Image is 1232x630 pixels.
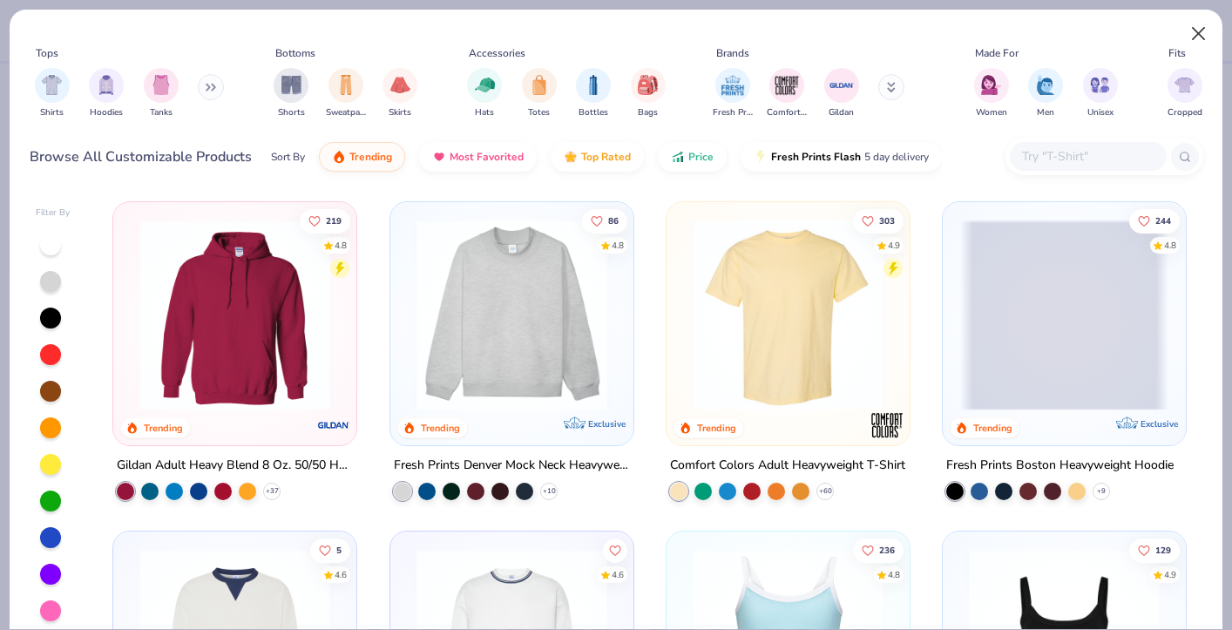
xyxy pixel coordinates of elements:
[607,216,618,225] span: 86
[522,68,557,119] button: filter button
[432,150,446,164] img: most_fav.gif
[720,72,746,98] img: Fresh Prints Image
[1155,546,1171,555] span: 129
[326,106,366,119] span: Sweatpants
[602,539,626,563] button: Like
[829,72,855,98] img: Gildan Image
[581,208,626,233] button: Like
[829,106,854,119] span: Gildan
[1090,75,1110,95] img: Unisex Image
[631,68,666,119] div: filter for Bags
[716,45,749,61] div: Brands
[152,75,171,95] img: Tanks Image
[1036,75,1055,95] img: Men Image
[271,149,305,165] div: Sort By
[467,68,502,119] button: filter button
[879,216,895,225] span: 303
[684,220,892,410] img: 029b8af0-80e6-406f-9fdc-fdf898547912
[382,68,417,119] div: filter for Skirts
[40,106,64,119] span: Shirts
[266,486,279,497] span: + 37
[326,68,366,119] div: filter for Sweatpants
[976,106,1007,119] span: Women
[1028,68,1063,119] button: filter button
[824,68,859,119] button: filter button
[335,569,347,582] div: 4.6
[713,106,753,119] span: Fresh Prints
[336,75,355,95] img: Sweatpants Image
[419,142,537,172] button: Most Favorited
[616,220,824,410] img: a90f7c54-8796-4cb2-9d6e-4e9644cfe0fe
[1141,418,1178,430] span: Exclusive
[281,75,301,95] img: Shorts Image
[542,486,555,497] span: + 10
[611,239,623,252] div: 4.8
[390,75,410,95] img: Skirts Image
[551,142,644,172] button: Top Rated
[774,72,800,98] img: Comfort Colors Image
[275,45,315,61] div: Bottoms
[754,150,768,164] img: flash.gif
[824,68,859,119] div: filter for Gildan
[336,546,342,555] span: 5
[879,546,895,555] span: 236
[467,68,502,119] div: filter for Hats
[975,45,1019,61] div: Made For
[522,68,557,119] div: filter for Totes
[767,106,807,119] span: Comfort Colors
[631,68,666,119] button: filter button
[581,150,631,164] span: Top Rated
[579,106,608,119] span: Bottles
[310,539,350,563] button: Like
[864,147,929,167] span: 5 day delivery
[450,150,524,164] span: Most Favorited
[469,45,525,61] div: Accessories
[528,106,550,119] span: Totes
[688,150,714,164] span: Price
[30,146,252,167] div: Browse All Customizable Products
[42,75,62,95] img: Shirts Image
[1037,106,1054,119] span: Men
[1164,239,1176,252] div: 4.8
[588,418,626,430] span: Exclusive
[35,68,70,119] div: filter for Shirts
[36,207,71,220] div: Filter By
[974,68,1009,119] button: filter button
[144,68,179,119] div: filter for Tanks
[97,75,116,95] img: Hoodies Image
[1083,68,1118,119] button: filter button
[300,208,350,233] button: Like
[576,68,611,119] button: filter button
[1155,216,1171,225] span: 244
[274,68,308,119] button: filter button
[144,68,179,119] button: filter button
[131,220,339,410] img: 01756b78-01f6-4cc6-8d8a-3c30c1a0c8ac
[1168,68,1202,119] button: filter button
[870,408,904,443] img: Comfort Colors logo
[408,220,616,410] img: f5d85501-0dbb-4ee4-b115-c08fa3845d83
[741,142,942,172] button: Fresh Prints Flash5 day delivery
[117,455,353,477] div: Gildan Adult Heavy Blend 8 Oz. 50/50 Hooded Sweatshirt
[317,408,352,443] img: Gildan logo
[394,455,630,477] div: Fresh Prints Denver Mock Neck Heavyweight Sweatshirt
[1087,106,1114,119] span: Unisex
[771,150,861,164] span: Fresh Prints Flash
[382,68,417,119] button: filter button
[974,68,1009,119] div: filter for Women
[611,569,623,582] div: 4.6
[981,75,1001,95] img: Women Image
[326,216,342,225] span: 219
[888,239,900,252] div: 4.9
[335,239,347,252] div: 4.8
[36,45,58,61] div: Tops
[1020,146,1154,166] input: Try "T-Shirt"
[853,539,904,563] button: Like
[150,106,173,119] span: Tanks
[853,208,904,233] button: Like
[1174,75,1195,95] img: Cropped Image
[1083,68,1118,119] div: filter for Unisex
[564,150,578,164] img: TopRated.gif
[475,106,494,119] span: Hats
[892,220,1100,410] img: e55d29c3-c55d-459c-bfd9-9b1c499ab3c6
[638,106,658,119] span: Bags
